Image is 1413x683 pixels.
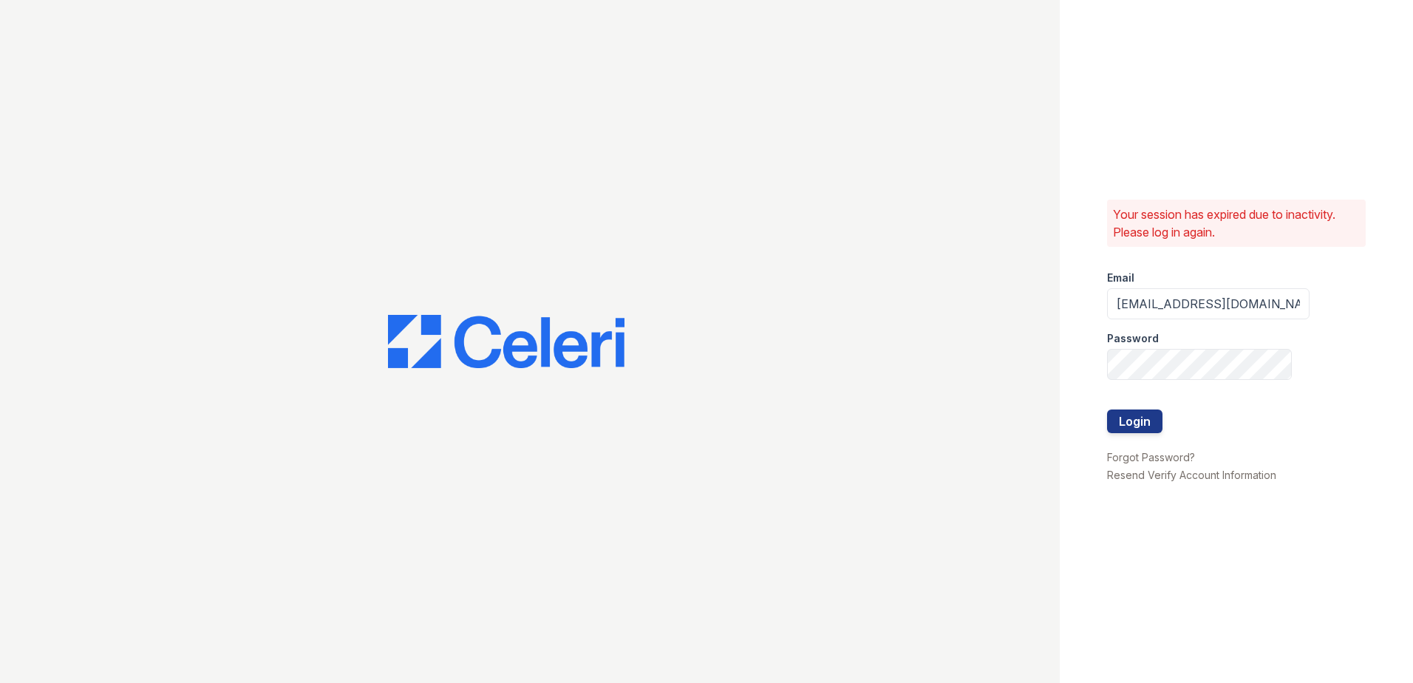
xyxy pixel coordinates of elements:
[1107,469,1276,481] a: Resend Verify Account Information
[1107,410,1162,433] button: Login
[1107,331,1159,346] label: Password
[1107,271,1134,285] label: Email
[388,315,624,368] img: CE_Logo_Blue-a8612792a0a2168367f1c8372b55b34899dd931a85d93a1a3d3e32e68fde9ad4.png
[1113,205,1360,241] p: Your session has expired due to inactivity. Please log in again.
[1107,451,1195,463] a: Forgot Password?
